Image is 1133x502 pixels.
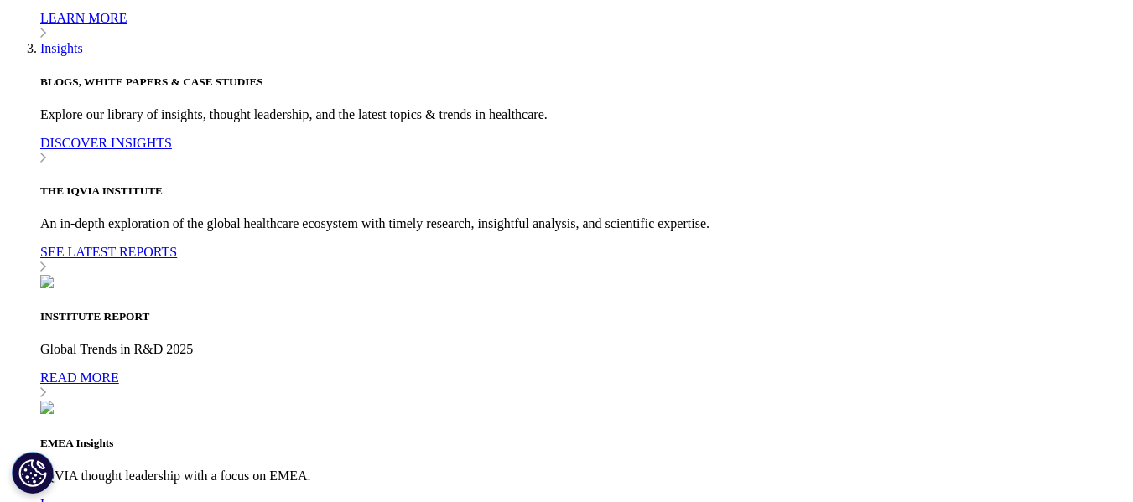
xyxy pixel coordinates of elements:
a: LEARN MORE [40,11,1126,41]
a: READ MORE [40,370,1126,401]
a: DISCOVER INSIGHTS [40,136,1126,166]
h5: INSTITUTE REPORT [40,310,1126,323]
h5: THE IQVIA INSTITUTE [40,184,1126,198]
p: Global Trends in R&D 2025 [40,342,1126,357]
img: 2093_analyzing-data-using-big-screen-display-and-laptop-cropped.png [40,401,54,414]
h5: EMEA Insights [40,437,1126,450]
a: Insights [40,41,83,55]
h5: BLOGS, WHITE PAPERS & CASE STUDIES [40,75,1126,89]
p: Explore our library of insights, thought leadership, and the latest topics & trends in healthcare. [40,107,1126,122]
p: IQVIA thought leadership with a focus on EMEA. [40,468,1126,484]
button: Cookie Settings [12,452,54,494]
img: iqi_rdtrends2025-listing-594x345.png [40,275,54,288]
a: SEE LATEST REPORTS [40,245,1126,275]
p: An in-depth exploration of the global healthcare ecosystem with timely research, insightful analy... [40,216,1126,231]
